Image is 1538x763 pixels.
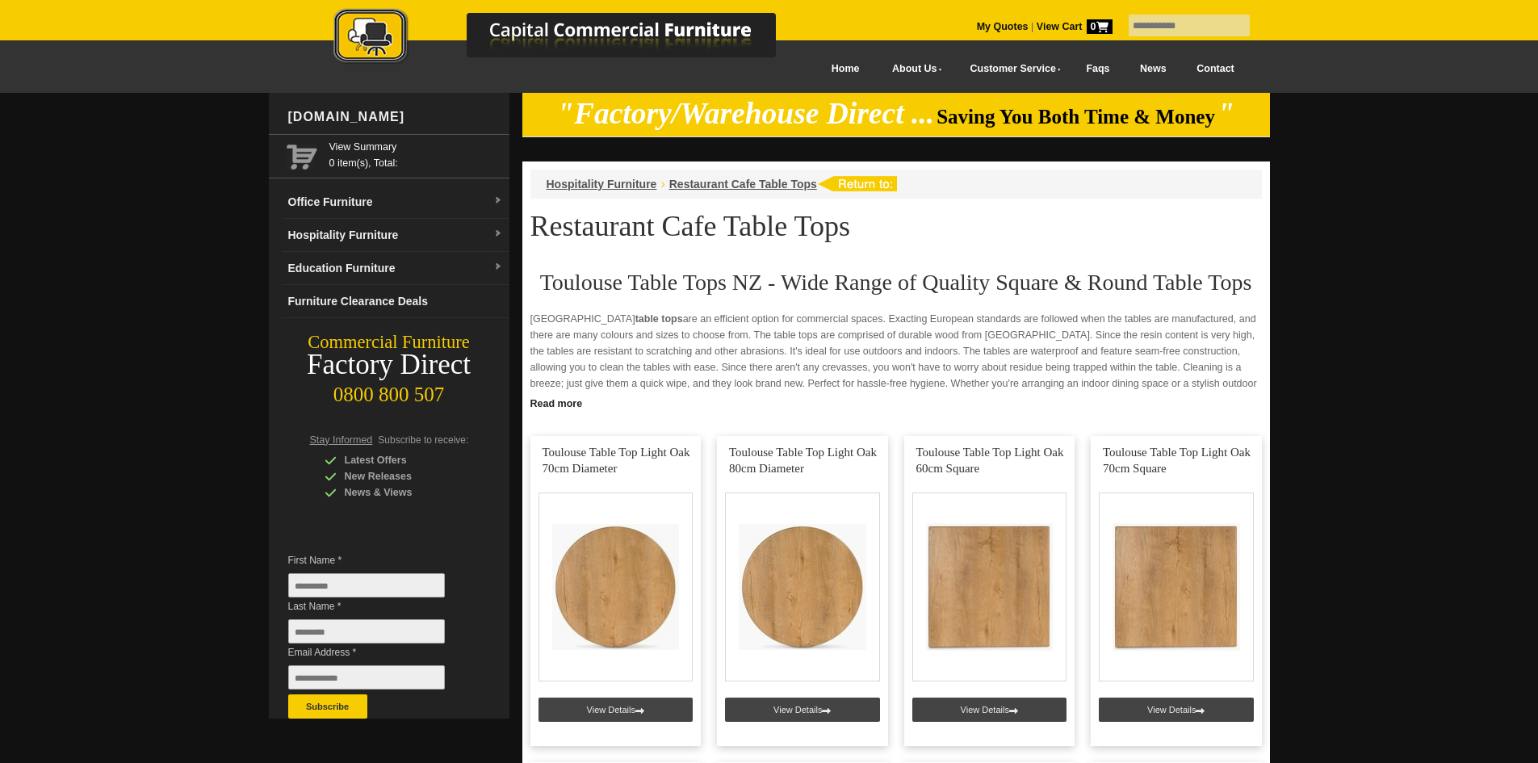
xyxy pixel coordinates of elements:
[522,392,1270,412] a: Click to read more
[530,211,1262,241] h1: Restaurant Cafe Table Tops
[1071,51,1125,87] a: Faqs
[329,139,503,169] span: 0 item(s), Total:
[493,196,503,206] img: dropdown
[269,354,509,376] div: Factory Direct
[329,139,503,155] a: View Summary
[817,176,897,191] img: return to
[269,331,509,354] div: Commercial Furniture
[530,270,1262,295] h2: Toulouse Table Tops NZ - Wide Range of Quality Square & Round Table Tops
[1033,21,1112,32] a: View Cart0
[937,106,1215,128] span: Saving You Both Time & Money
[378,434,468,446] span: Subscribe to receive:
[1125,51,1181,87] a: News
[325,484,478,501] div: News & Views
[660,176,664,192] li: ›
[493,262,503,272] img: dropdown
[977,21,1029,32] a: My Quotes
[874,51,952,87] a: About Us
[282,186,509,219] a: Office Furnituredropdown
[289,8,854,72] a: Capital Commercial Furniture Logo
[288,573,445,597] input: First Name *
[289,8,854,67] img: Capital Commercial Furniture Logo
[282,93,509,141] div: [DOMAIN_NAME]
[282,219,509,252] a: Hospitality Furnituredropdown
[288,552,469,568] span: First Name *
[282,285,509,318] a: Furniture Clearance Deals
[557,97,934,130] em: "Factory/Warehouse Direct ...
[310,434,373,446] span: Stay Informed
[288,598,469,614] span: Last Name *
[288,619,445,644] input: Last Name *
[547,178,657,191] a: Hospitality Furniture
[669,178,817,191] a: Restaurant Cafe Table Tops
[952,51,1071,87] a: Customer Service
[288,665,445,690] input: Email Address *
[1087,19,1113,34] span: 0
[530,311,1262,408] p: [GEOGRAPHIC_DATA] are an efficient option for commercial spaces. Exacting European standards are ...
[282,252,509,285] a: Education Furnituredropdown
[1181,51,1249,87] a: Contact
[269,375,509,406] div: 0800 800 507
[288,694,367,719] button: Subscribe
[1217,97,1234,130] em: "
[288,644,469,660] span: Email Address *
[1037,21,1113,32] strong: View Cart
[493,229,503,239] img: dropdown
[325,452,478,468] div: Latest Offers
[635,313,683,325] strong: table tops
[325,468,478,484] div: New Releases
